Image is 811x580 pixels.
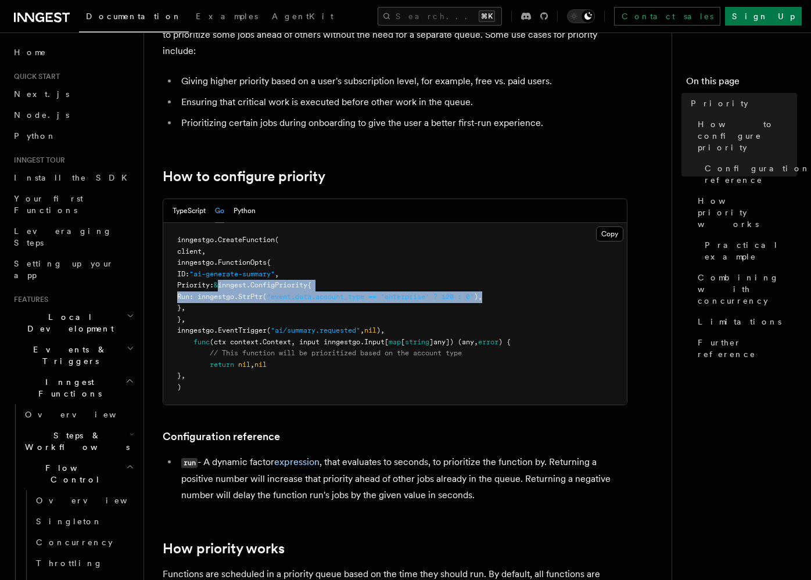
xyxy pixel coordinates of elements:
span: return [210,361,234,369]
span: Install the SDK [14,173,134,182]
a: Next.js [9,84,137,105]
span: nil [238,361,250,369]
span: inngestgo. [177,236,218,244]
li: Giving higher priority based on a user's subscription level, for example, free vs. paid users. [178,73,627,89]
span: , [250,361,254,369]
a: Install the SDK [9,167,137,188]
span: Run: inngestgo. [177,293,238,301]
p: Priority allows you to dynamically execute some runs ahead or behind others based on any data. Th... [163,10,627,59]
span: Node.js [14,110,69,120]
a: Throttling [31,553,137,574]
span: ID: [177,270,189,278]
span: Python [14,131,56,141]
span: Setting up your app [14,259,114,280]
span: EventTrigger [218,326,267,334]
a: Node.js [9,105,137,125]
button: Inngest Functions [9,372,137,404]
span: inngestgo.FunctionOpts{ [177,258,271,266]
button: Go [215,199,224,223]
span: StrPtr [238,293,263,301]
a: Overview [20,404,137,425]
span: Overview [36,496,156,505]
button: Python [234,199,256,223]
code: run [181,458,198,468]
span: Priority [691,98,748,109]
a: Sign Up [725,7,802,26]
span: Further reference [698,337,797,360]
span: ( [263,293,267,301]
span: CreateFunction [218,236,275,244]
span: client, [177,247,206,255]
a: Your first Functions [9,188,137,221]
span: Configuration reference [705,163,810,186]
span: "ai-generate-summary" [189,270,275,278]
span: ) { [498,338,511,346]
a: Combining with concurrency [693,267,797,311]
a: Singleton [31,511,137,532]
span: Your first Functions [14,194,83,215]
a: How to configure priority [163,168,325,185]
button: Steps & Workflows [20,425,137,457]
a: Contact sales [614,7,720,26]
a: Configuration reference [700,158,797,190]
span: , [275,270,279,278]
span: Combining with concurrency [698,272,797,307]
a: Home [9,42,137,63]
span: nil [364,326,376,334]
a: Overview [31,490,137,511]
span: "ai/summary.requested" [271,326,360,334]
h4: On this page [686,74,797,93]
span: Leveraging Steps [14,226,112,247]
a: Configuration reference [163,428,280,445]
span: Inngest Functions [9,376,125,399]
a: AgentKit [265,3,340,31]
span: Practical example [705,239,797,262]
li: - A dynamic factor , that evaluates to seconds, to prioritize the function by. Returning a positi... [178,454,627,503]
span: }, [177,372,185,380]
span: nil [254,361,267,369]
span: Examples [196,12,258,21]
button: Search...⌘K [378,7,502,26]
span: Throttling [36,559,103,568]
span: ( [267,326,271,334]
span: How to configure priority [698,118,797,153]
span: inngestgo. [177,326,218,334]
span: func [193,338,210,346]
button: Flow Control [20,457,137,490]
button: Toggle dark mode [567,9,595,23]
span: map [389,338,401,346]
span: "event.data.account_type == 'enterprise' ? 120 : 0" [267,293,474,301]
span: Singleton [36,517,102,526]
a: How priority works [693,190,797,235]
span: Events & Triggers [9,344,127,367]
span: ) [177,383,181,391]
a: Examples [189,3,265,31]
span: Priority: [177,281,214,289]
span: AgentKit [272,12,333,21]
span: ), [376,326,385,334]
span: inngest.ConfigPriority{ [218,281,311,289]
a: Practical example [700,235,797,267]
a: Concurrency [31,532,137,553]
span: (ctx context.Context, input inngestgo.Input[ [210,338,389,346]
a: How priority works [163,541,285,557]
span: Steps & Workflows [20,430,130,453]
span: Overview [25,410,145,419]
a: Python [9,125,137,146]
span: Concurrency [36,538,113,547]
kbd: ⌘K [479,10,495,22]
a: expression [274,456,320,467]
a: Leveraging Steps [9,221,137,253]
span: // This function will be prioritized based on the account type [210,349,462,357]
li: Ensuring that critical work is executed before other work in the queue. [178,94,627,110]
span: error [478,338,498,346]
span: [ [401,338,405,346]
span: Local Development [9,311,127,334]
a: Documentation [79,3,189,33]
span: , [360,326,364,334]
span: }, [177,315,185,323]
span: Documentation [86,12,182,21]
button: Events & Triggers [9,339,137,372]
span: Next.js [14,89,69,99]
span: ( [275,236,279,244]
